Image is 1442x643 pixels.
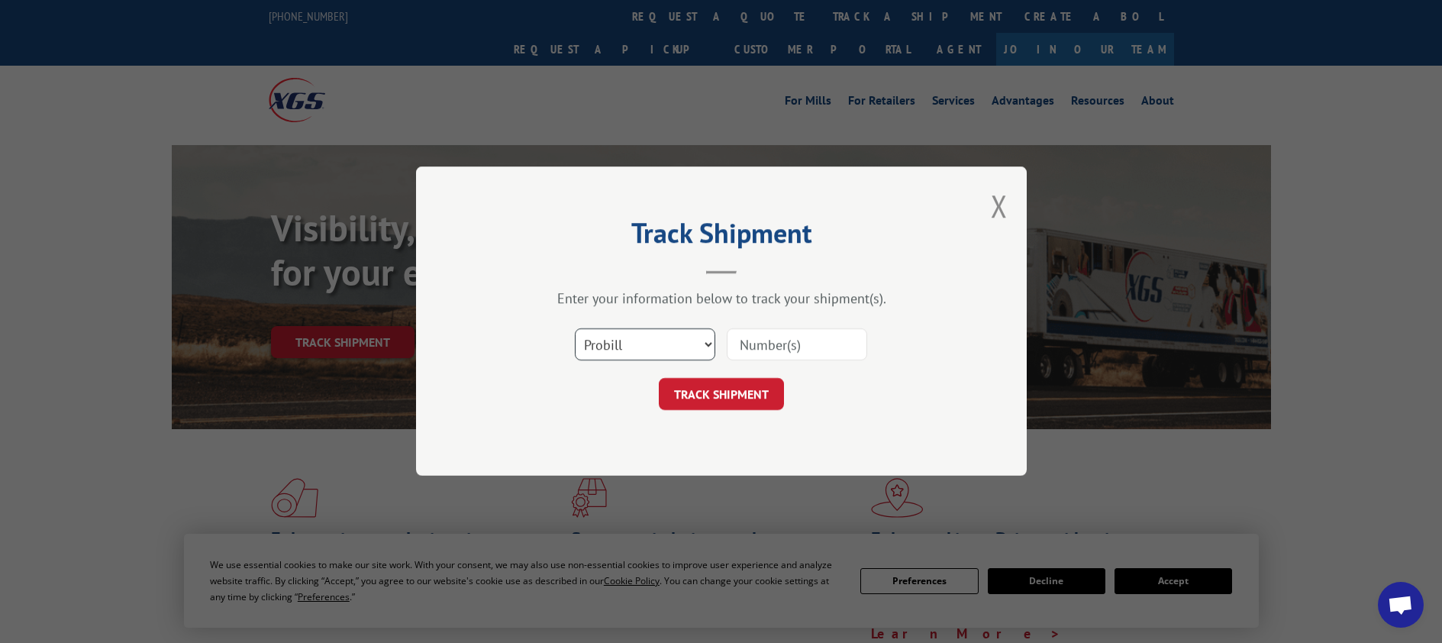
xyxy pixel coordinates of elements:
button: TRACK SHIPMENT [659,379,784,411]
div: Open chat [1378,582,1424,628]
input: Number(s) [727,329,867,361]
button: Close modal [991,186,1008,226]
div: Enter your information below to track your shipment(s). [492,290,950,308]
h2: Track Shipment [492,222,950,251]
